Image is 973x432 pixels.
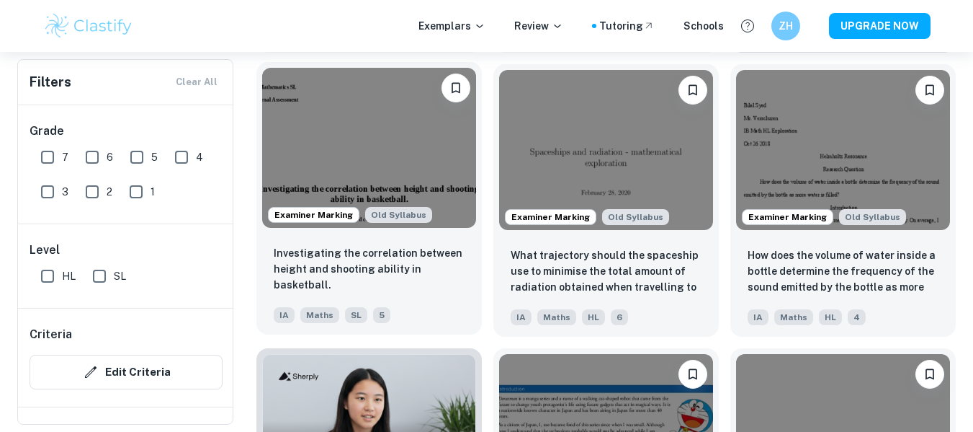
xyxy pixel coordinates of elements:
img: Clastify logo [43,12,135,40]
button: Edit Criteria [30,355,223,389]
span: Maths [774,309,813,325]
span: 4 [848,309,866,325]
button: UPGRADE NOW [829,13,931,39]
button: Bookmark [441,74,470,102]
a: Examiner MarkingAlthough this IA is written for the old math syllabus (last exam in November 2020... [256,64,482,338]
p: Exemplars [418,18,485,34]
span: 5 [151,149,158,165]
a: Examiner MarkingAlthough this IA is written for the old math syllabus (last exam in November 2020... [493,64,719,338]
p: How does the volume of water inside a bottle determine the frequency of the sound emitted by the ... [748,247,938,296]
span: 4 [196,149,203,165]
div: Although this IA is written for the old math syllabus (last exam in November 2020), the current I... [365,207,432,223]
span: 1 [151,184,155,200]
button: Help and Feedback [735,14,760,38]
span: IA [511,309,532,325]
span: HL [819,309,842,325]
span: Old Syllabus [839,209,906,225]
img: Maths IA example thumbnail: What trajectory should the spaceship use [499,70,713,231]
span: Examiner Marking [506,211,596,224]
span: Old Syllabus [602,209,669,225]
span: 5 [373,307,390,323]
img: Maths IA example thumbnail: Investigating the correlation between he [262,68,476,229]
p: What trajectory should the spaceship use to minimise the total amount of radiation obtained when ... [511,247,701,296]
span: 2 [107,184,112,200]
span: HL [582,309,605,325]
span: Maths [300,307,339,323]
span: SL [345,307,367,323]
span: SL [114,268,126,284]
h6: Criteria [30,326,72,343]
h6: Filters [30,72,71,92]
h6: Grade [30,123,223,140]
button: Bookmark [915,360,944,389]
span: Old Syllabus [365,207,432,223]
span: Examiner Marking [269,208,359,221]
button: Bookmark [678,360,707,389]
div: Although this IA is written for the old math syllabus (last exam in November 2020), the current I... [602,209,669,225]
button: Bookmark [915,76,944,105]
span: 7 [62,149,68,165]
span: HL [62,268,76,284]
a: Schools [683,18,724,34]
p: Review [514,18,563,34]
button: Bookmark [678,76,707,105]
span: 6 [611,309,628,325]
span: IA [748,309,768,325]
div: Although this IA is written for the old math syllabus (last exam in November 2020), the current I... [839,209,906,225]
h6: Level [30,242,223,259]
span: 6 [107,149,113,165]
img: Maths IA example thumbnail: How does the volume of water inside a bo [736,70,950,231]
button: ZH [771,12,800,40]
a: Examiner MarkingAlthough this IA is written for the old math syllabus (last exam in November 2020... [730,64,956,338]
p: Investigating the correlation between height and shooting ability in basketball. [274,245,465,293]
span: Examiner Marking [743,211,833,224]
a: Tutoring [599,18,655,34]
span: Maths [537,309,576,325]
span: IA [274,307,295,323]
span: 3 [62,184,68,200]
h6: ZH [777,18,794,34]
